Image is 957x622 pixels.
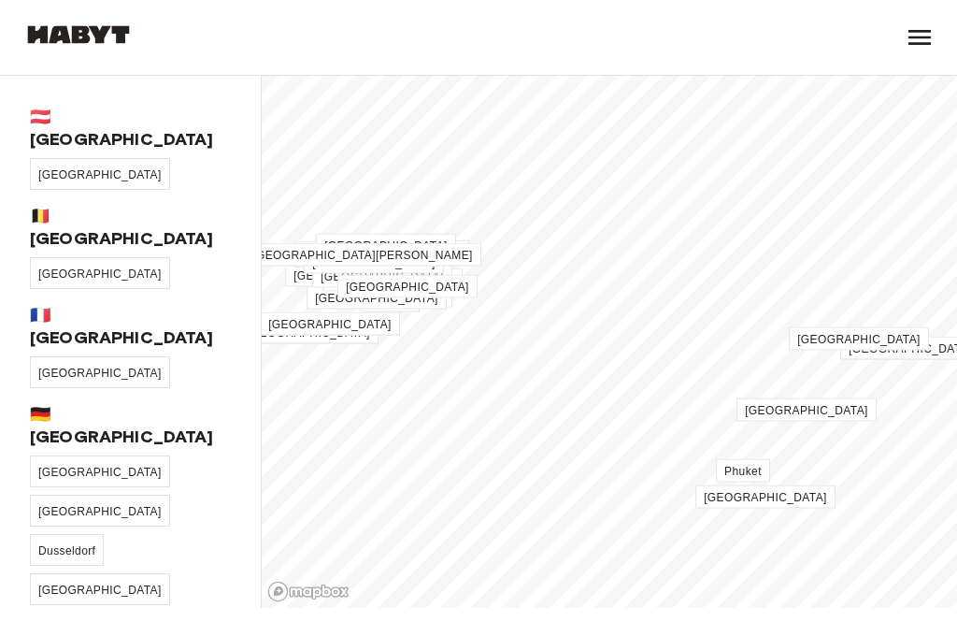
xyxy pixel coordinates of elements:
span: 🇫🇷 [GEOGRAPHIC_DATA] [30,304,231,349]
a: Mapbox logo [267,581,350,602]
span: [GEOGRAPHIC_DATA] [38,505,162,518]
span: [GEOGRAPHIC_DATA] [38,367,162,380]
div: Map marker [736,401,877,421]
span: [GEOGRAPHIC_DATA] [38,168,162,181]
a: [GEOGRAPHIC_DATA] [337,275,478,298]
a: [GEOGRAPHIC_DATA] [316,234,456,257]
span: [GEOGRAPHIC_DATA] [745,404,868,417]
a: [GEOGRAPHIC_DATA] [789,327,929,351]
div: Map marker [695,488,836,508]
span: [GEOGRAPHIC_DATA] [315,292,438,305]
a: [GEOGRAPHIC_DATA] [30,356,170,388]
span: [GEOGRAPHIC_DATA] [38,268,162,281]
a: [GEOGRAPHIC_DATA] [30,257,170,289]
img: Habyt [22,25,135,44]
span: [GEOGRAPHIC_DATA] [38,466,162,479]
span: [GEOGRAPHIC_DATA] [346,281,469,294]
span: [GEOGRAPHIC_DATA][PERSON_NAME] [252,249,473,262]
span: [GEOGRAPHIC_DATA] [268,318,392,331]
a: [GEOGRAPHIC_DATA] [30,456,170,487]
a: [GEOGRAPHIC_DATA] [295,241,436,265]
div: Map marker [312,268,452,287]
span: 🇩🇪 [GEOGRAPHIC_DATA] [30,403,231,448]
span: [GEOGRAPHIC_DATA] [38,584,162,597]
div: Map marker [360,292,420,311]
span: 🇧🇪 [GEOGRAPHIC_DATA] [30,205,231,250]
a: Dusseldorf [30,534,104,566]
div: Map marker [307,289,447,309]
span: [GEOGRAPHIC_DATA] [321,270,444,283]
a: [GEOGRAPHIC_DATA] [30,573,170,605]
div: Map marker [337,278,478,297]
div: Map marker [285,267,425,286]
div: Map marker [238,324,379,343]
span: [GEOGRAPHIC_DATA] [704,491,827,504]
div: Map marker [322,271,463,291]
div: Map marker [304,253,444,273]
a: [GEOGRAPHIC_DATA] [695,485,836,509]
a: [GEOGRAPHIC_DATA] [30,495,170,527]
a: [GEOGRAPHIC_DATA] [30,158,170,190]
span: Dusseldorf [38,544,95,557]
a: [GEOGRAPHIC_DATA] [285,264,425,287]
a: [GEOGRAPHIC_DATA][PERSON_NAME] [244,243,481,267]
span: 🇦🇹 [GEOGRAPHIC_DATA] [30,106,231,151]
div: Map marker [244,246,481,266]
a: [GEOGRAPHIC_DATA] [307,286,447,310]
span: [GEOGRAPHIC_DATA] [797,333,921,346]
span: [GEOGRAPHIC_DATA] [331,274,454,287]
div: Map marker [716,462,770,482]
a: Phuket [716,459,770,483]
span: [GEOGRAPHIC_DATA] [293,269,417,282]
span: [GEOGRAPHIC_DATA] [324,239,448,253]
div: Map marker [294,248,435,268]
a: [GEOGRAPHIC_DATA] [260,312,400,336]
div: Map marker [260,315,400,335]
a: [GEOGRAPHIC_DATA] [312,265,452,288]
span: Phuket [724,465,762,478]
a: [GEOGRAPHIC_DATA] [736,398,877,422]
div: Map marker [316,237,456,256]
div: Map marker [789,330,929,350]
